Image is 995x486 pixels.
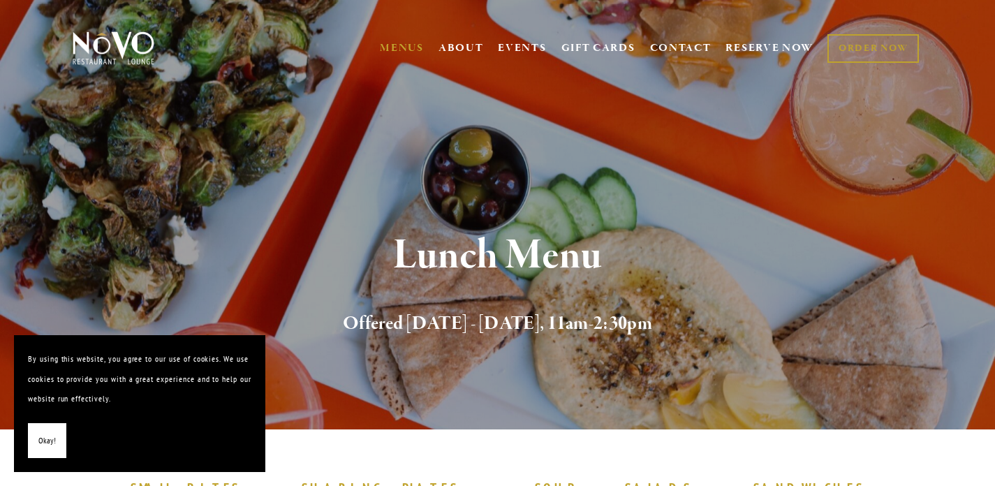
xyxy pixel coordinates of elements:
[438,41,484,55] a: ABOUT
[650,35,712,61] a: CONTACT
[827,34,919,63] a: ORDER NOW
[725,35,813,61] a: RESERVE NOW
[38,431,56,451] span: Okay!
[498,41,546,55] a: EVENTS
[380,41,424,55] a: MENUS
[28,423,66,459] button: Okay!
[28,349,251,409] p: By using this website, you agree to our use of cookies. We use cookies to provide you with a grea...
[96,309,900,339] h2: Offered [DATE] - [DATE], 11am-2:30pm
[14,335,265,472] section: Cookie banner
[70,31,157,66] img: Novo Restaurant &amp; Lounge
[96,233,900,279] h1: Lunch Menu
[561,35,635,61] a: GIFT CARDS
